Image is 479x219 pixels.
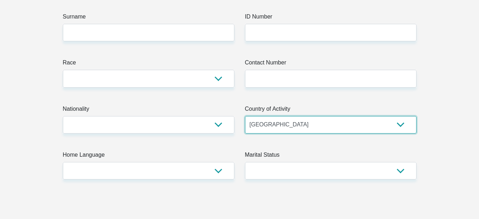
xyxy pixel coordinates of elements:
label: ID Number [245,12,417,24]
input: ID Number [245,24,417,41]
label: Home Language [63,151,234,162]
label: Country of Activity [245,105,417,116]
input: Contact Number [245,70,417,87]
label: Surname [63,12,234,24]
label: Contact Number [245,58,417,70]
input: Surname [63,24,234,41]
label: Race [63,58,234,70]
label: Nationality [63,105,234,116]
label: Marital Status [245,151,417,162]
